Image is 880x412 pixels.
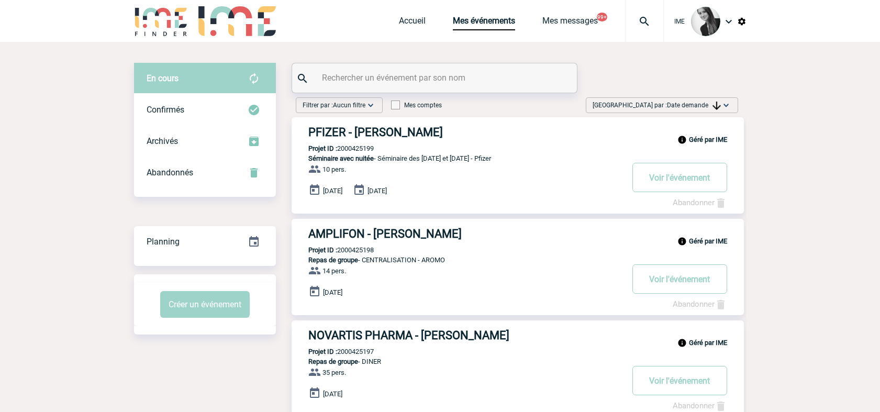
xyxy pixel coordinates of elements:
span: 10 pers. [322,165,346,173]
img: baseline_expand_more_white_24dp-b.png [721,100,731,110]
span: Repas de groupe [308,256,358,264]
a: PFIZER - [PERSON_NAME] [292,126,744,139]
span: [DATE] [367,187,387,195]
div: Retrouvez ici tous vos évènements avant confirmation [134,63,276,94]
p: 2000425199 [292,144,374,152]
button: Voir l'événement [632,264,727,294]
img: IME-Finder [134,6,188,36]
a: NOVARTIS PHARMA - [PERSON_NAME] [292,329,744,342]
a: Abandonner [673,198,727,207]
span: [DATE] [323,187,342,195]
b: Projet ID : [308,144,337,152]
span: [GEOGRAPHIC_DATA] par : [593,100,721,110]
img: baseline_expand_more_white_24dp-b.png [365,100,376,110]
img: info_black_24dp.svg [677,338,687,348]
button: Créer un événement [160,291,250,318]
a: Planning [134,226,276,257]
a: Mes messages [542,16,598,30]
p: - Séminaire des [DATE] et [DATE] - Pfizer [292,154,622,162]
b: Projet ID : [308,246,337,254]
span: Repas de groupe [308,358,358,365]
img: info_black_24dp.svg [677,135,687,144]
span: Séminaire avec nuitée [308,154,374,162]
span: 35 pers. [322,369,346,376]
p: 2000425198 [292,246,374,254]
img: 101050-0.jpg [691,7,720,36]
span: Date demande [667,102,721,109]
p: 2000425197 [292,348,374,355]
p: - CENTRALISATION - AROMO [292,256,622,264]
span: [DATE] [323,390,342,398]
label: Mes comptes [391,102,442,109]
span: Confirmés [147,105,184,115]
b: Géré par IME [689,136,727,143]
b: Géré par IME [689,339,727,347]
div: Retrouvez ici tous vos événements organisés par date et état d'avancement [134,226,276,258]
h3: NOVARTIS PHARMA - [PERSON_NAME] [308,329,622,342]
span: Abandonnés [147,168,193,177]
div: Retrouvez ici tous les événements que vous avez décidé d'archiver [134,126,276,157]
a: Accueil [399,16,426,30]
a: Mes événements [453,16,515,30]
span: [DATE] [323,288,342,296]
span: Filtrer par : [303,100,365,110]
span: En cours [147,73,179,83]
span: IME [674,18,685,25]
input: Rechercher un événement par son nom [319,70,552,85]
a: Abandonner [673,299,727,309]
div: Retrouvez ici tous vos événements annulés [134,157,276,188]
p: - DINER [292,358,622,365]
h3: PFIZER - [PERSON_NAME] [308,126,622,139]
b: Projet ID : [308,348,337,355]
h3: AMPLIFON - [PERSON_NAME] [308,227,622,240]
button: Voir l'événement [632,366,727,395]
span: Planning [147,237,180,247]
b: Géré par IME [689,237,727,245]
span: 14 pers. [322,267,346,275]
button: 99+ [597,13,607,21]
a: AMPLIFON - [PERSON_NAME] [292,227,744,240]
span: Aucun filtre [333,102,365,109]
span: Archivés [147,136,178,146]
img: arrow_downward.png [712,102,721,110]
a: Abandonner [673,401,727,410]
img: info_black_24dp.svg [677,237,687,246]
button: Voir l'événement [632,163,727,192]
